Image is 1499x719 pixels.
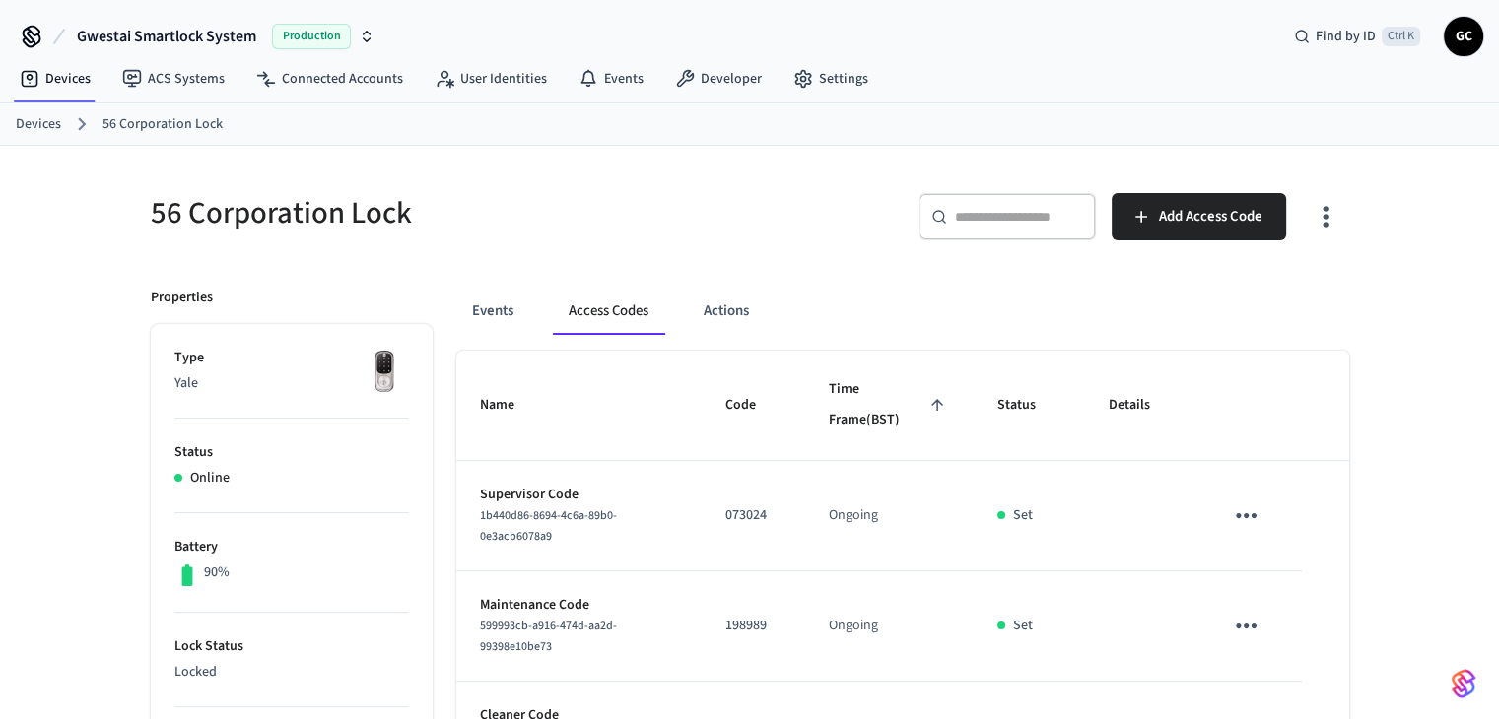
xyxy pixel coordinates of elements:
[659,61,778,97] a: Developer
[563,61,659,97] a: Events
[997,390,1061,421] span: Status
[151,288,213,308] p: Properties
[480,507,617,545] span: 1b440d86-8694-4c6a-89b0-0e3acb6078a9
[1013,616,1033,636] p: Set
[106,61,240,97] a: ACS Systems
[190,468,230,489] p: Online
[480,485,678,505] p: Supervisor Code
[174,442,409,463] p: Status
[805,461,974,571] td: Ongoing
[272,24,351,49] span: Production
[1446,19,1481,54] span: GC
[174,662,409,683] p: Locked
[725,505,782,526] p: 073024
[456,288,529,335] button: Events
[204,562,230,583] p: 90%
[553,288,664,335] button: Access Codes
[174,636,409,657] p: Lock Status
[16,114,61,135] a: Devices
[240,61,419,97] a: Connected Accounts
[1444,17,1483,56] button: GC
[778,61,884,97] a: Settings
[725,390,782,421] span: Code
[456,288,1349,335] div: ant example
[151,193,738,233] h5: 56 Corporation Lock
[174,373,409,394] p: Yale
[360,348,409,397] img: Yale Assure Touchscreen Wifi Smart Lock, Satin Nickel, Front
[480,390,540,421] span: Name
[1013,505,1033,526] p: Set
[419,61,563,97] a: User Identities
[174,348,409,368] p: Type
[1159,204,1262,229] span: Add Access Code
[102,114,223,135] a: 56 Corporation Lock
[1452,668,1475,699] img: SeamLogoGradient.69752ec5.svg
[480,618,617,655] span: 599993cb-a916-474d-aa2d-99398e10be73
[688,288,765,335] button: Actions
[805,571,974,682] td: Ongoing
[829,374,950,436] span: Time Frame(BST)
[77,25,256,48] span: Gwestai Smartlock System
[725,616,782,636] p: 198989
[1316,27,1376,46] span: Find by ID
[1109,390,1176,421] span: Details
[1112,193,1286,240] button: Add Access Code
[174,537,409,557] p: Battery
[4,61,106,97] a: Devices
[480,595,678,616] p: Maintenance Code
[1278,19,1436,54] div: Find by IDCtrl K
[1382,27,1420,46] span: Ctrl K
